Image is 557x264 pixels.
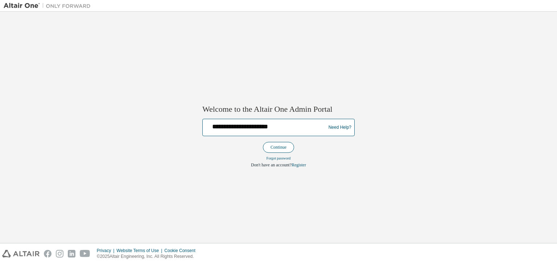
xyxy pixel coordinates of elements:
img: youtube.svg [80,250,90,257]
div: Website Terms of Use [116,248,164,254]
div: Privacy [97,248,116,254]
img: Altair One [4,2,94,9]
img: altair_logo.svg [2,250,40,257]
img: linkedin.svg [68,250,75,257]
a: Forgot password [267,157,291,161]
p: © 2025 Altair Engineering, Inc. All Rights Reserved. [97,254,200,260]
a: Register [292,163,306,168]
button: Continue [263,142,294,153]
div: Cookie Consent [164,248,199,254]
img: instagram.svg [56,250,63,257]
img: facebook.svg [44,250,51,257]
h2: Welcome to the Altair One Admin Portal [202,104,355,114]
span: Don't have an account? [251,163,292,168]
